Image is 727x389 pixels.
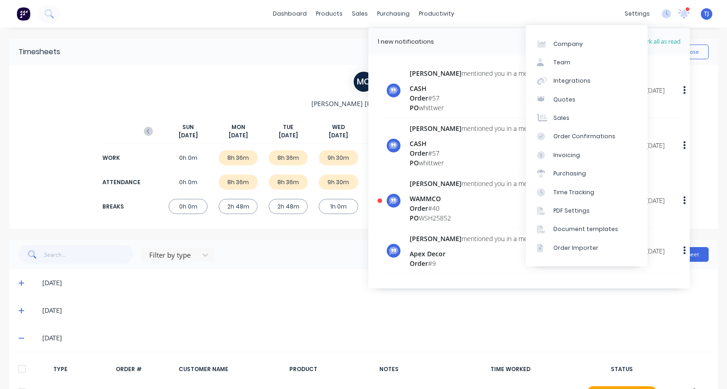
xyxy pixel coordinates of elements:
[319,199,358,214] div: 1h 0m
[410,68,544,78] div: mentioned you in a message
[279,131,298,140] span: [DATE]
[410,94,428,102] span: Order
[269,199,308,214] div: 2h 48m
[410,259,428,268] span: Order
[553,244,598,252] div: Order Importer
[102,178,139,186] div: ATTENDANCE
[414,7,459,21] div: productivity
[102,203,139,211] div: BREAKS
[410,214,419,222] span: PO
[17,7,30,21] img: Factory
[219,150,258,165] div: 8h 36m
[553,225,618,233] div: Document templates
[269,175,308,190] div: 8h 36m
[219,175,258,190] div: 8h 36m
[378,37,434,46] div: 1 new notifications
[18,46,60,57] div: Timesheets
[704,10,709,18] span: TJ
[182,123,194,131] span: SUN
[319,150,358,165] div: 9h 30m
[410,84,544,93] div: CASH
[526,34,648,53] a: Company
[410,103,544,113] div: whittwer
[44,245,134,264] input: Search...
[311,99,416,108] span: [PERSON_NAME] [PERSON_NAME]
[311,7,347,21] div: products
[319,175,358,190] div: 9h 30m
[410,194,544,203] div: WAMMCO
[526,183,648,201] a: Time Tracking
[410,213,544,223] div: WSH25852
[553,114,569,122] div: Sales
[179,365,282,373] div: CUSTOMER NAME
[526,127,648,146] a: Order Confirmations
[410,139,544,148] div: CASH
[553,132,615,141] div: Order Confirmations
[526,53,648,72] a: Team
[410,93,544,103] div: # 57
[526,109,648,127] a: Sales
[410,103,419,112] span: PO
[410,234,544,243] div: mentioned you in a message
[553,151,580,159] div: Invoicing
[102,154,139,162] div: WORK
[526,164,648,183] a: Purchasing
[352,70,375,93] div: M C
[231,123,245,131] span: MON
[410,179,462,188] span: [PERSON_NAME]
[553,58,570,67] div: Team
[379,365,483,373] div: NOTES
[553,77,591,85] div: Integrations
[526,146,648,164] a: Invoicing
[410,204,428,213] span: Order
[410,149,428,158] span: Order
[553,188,594,197] div: Time Tracking
[580,365,663,373] div: STATUS
[169,199,208,214] div: 0h 0m
[675,45,709,59] button: Close
[410,158,419,167] span: PO
[269,150,308,165] div: 8h 36m
[42,305,709,316] div: [DATE]
[329,131,348,140] span: [DATE]
[332,123,345,131] span: WED
[372,7,414,21] div: purchasing
[553,40,583,48] div: Company
[410,158,544,168] div: whittwer
[526,239,648,257] a: Order Importer
[169,150,208,165] div: 0h 0m
[219,199,258,214] div: 2h 48m
[283,123,293,131] span: TUE
[53,365,108,373] div: TYPE
[42,333,709,343] div: [DATE]
[526,90,648,109] a: Quotes
[553,207,590,215] div: PDF Settings
[410,203,544,213] div: # 40
[179,131,198,140] span: [DATE]
[410,148,544,158] div: # 57
[410,69,462,78] span: [PERSON_NAME]
[289,365,372,373] div: PRODUCT
[526,220,648,238] a: Document templates
[116,365,171,373] div: ORDER #
[526,72,648,90] a: Integrations
[410,259,544,268] div: # 9
[410,124,462,133] span: [PERSON_NAME]
[410,124,544,133] div: mentioned you in a message
[410,249,544,259] div: Apex Decor
[553,96,575,104] div: Quotes
[42,278,709,288] div: [DATE]
[268,7,311,21] a: dashboard
[410,234,462,243] span: [PERSON_NAME]
[229,131,248,140] span: [DATE]
[490,365,573,373] div: TIME WORKED
[553,169,586,178] div: Purchasing
[169,175,208,190] div: 0h 0m
[620,7,654,21] div: settings
[347,7,372,21] div: sales
[526,202,648,220] a: PDF Settings
[410,179,544,188] div: mentioned you in a message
